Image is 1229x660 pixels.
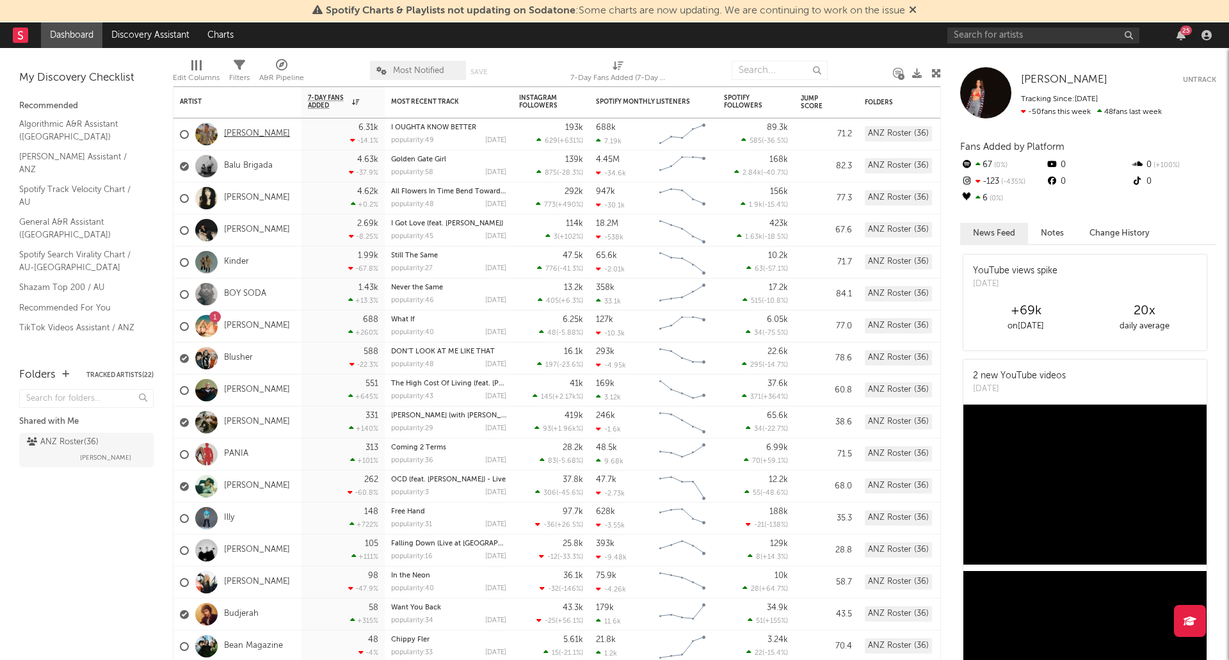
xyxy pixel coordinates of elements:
[391,508,425,515] a: Free Hand
[801,223,852,238] div: 67.6
[224,289,266,300] a: BOY SODA
[224,353,253,364] a: Blusher
[391,252,506,259] div: Still The Same
[19,414,154,430] div: Shared with Me
[1021,74,1107,86] a: [PERSON_NAME]
[596,124,616,132] div: 688k
[865,222,932,237] div: ANZ Roster (36)
[570,54,666,92] div: 7-Day Fans Added (7-Day Fans Added)
[391,220,506,227] div: I Got Love (feat. Nate Dogg)
[766,444,788,452] div: 6.99k
[767,412,788,420] div: 65.6k
[960,173,1045,190] div: -123
[566,220,583,228] div: 114k
[750,394,761,401] span: 371
[391,604,441,611] a: Want You Back
[570,70,666,86] div: 7-Day Fans Added (7-Day Fans Added)
[770,188,788,196] div: 156k
[558,330,581,337] span: -5.88 %
[536,200,583,209] div: ( )
[801,191,852,206] div: 77.3
[973,264,1057,278] div: YouTube views spike
[565,156,583,164] div: 139k
[596,393,621,401] div: 3.12k
[654,342,711,374] svg: Chart title
[570,380,583,388] div: 41k
[546,298,559,305] span: 405
[534,424,583,433] div: ( )
[654,374,711,406] svg: Chart title
[1085,303,1203,319] div: 20 x
[19,341,141,355] a: TikTok Sounds Assistant / ANZ
[519,94,564,109] div: Instagram Followers
[734,168,788,177] div: ( )
[180,98,276,106] div: Artist
[801,159,852,174] div: 82.3
[596,425,621,433] div: -1.6k
[1131,157,1216,173] div: 0
[485,329,506,336] div: [DATE]
[19,280,141,294] a: Shazam Top 200 / AU
[391,297,434,304] div: popularity: 46
[391,393,433,400] div: popularity: 43
[559,170,581,177] span: -28.3 %
[351,200,378,209] div: +0.2 %
[224,417,290,428] a: [PERSON_NAME]
[750,362,762,369] span: 295
[537,264,583,273] div: ( )
[391,98,487,106] div: Most Recent Track
[565,124,583,132] div: 193k
[764,426,786,433] span: -22.7 %
[1180,26,1192,35] div: 25
[596,444,617,452] div: 48.5k
[767,380,788,388] div: 37.6k
[224,129,290,140] a: [PERSON_NAME]
[744,456,788,465] div: ( )
[764,330,786,337] span: -75.5 %
[224,609,259,620] a: Budjerah
[547,330,556,337] span: 48
[563,316,583,324] div: 6.25k
[349,360,378,369] div: -22.3 %
[1131,173,1216,190] div: 0
[198,22,243,48] a: Charts
[19,248,141,274] a: Spotify Search Virality Chart / AU-[GEOGRAPHIC_DATA]
[229,70,250,86] div: Filters
[865,446,932,462] div: ANZ Roster (36)
[596,412,615,420] div: 246k
[654,278,711,310] svg: Chart title
[391,201,434,208] div: popularity: 48
[537,360,583,369] div: ( )
[596,220,618,228] div: 18.2M
[865,382,932,398] div: ANZ Roster (36)
[1085,319,1203,334] div: daily average
[973,383,1066,396] div: [DATE]
[769,284,788,292] div: 17.2k
[391,348,506,355] div: DON’T LOOK AT ME LIKE THAT
[764,298,786,305] span: -10.8 %
[541,394,552,401] span: 145
[559,362,581,369] span: -23.6 %
[391,540,537,547] a: Falling Down (Live at [GEOGRAPHIC_DATA])
[1021,95,1098,103] span: Tracking Since: [DATE]
[391,220,503,227] a: I Got Love (feat. [PERSON_NAME])
[801,447,852,462] div: 71.5
[999,179,1025,186] span: -435 %
[224,161,273,172] a: Balu Brigada
[19,150,141,176] a: [PERSON_NAME] Assistant / ANZ
[357,188,378,196] div: 4.62k
[801,415,852,430] div: 38.6
[545,232,583,241] div: ( )
[750,138,762,145] span: 585
[1183,74,1216,86] button: Untrack
[596,316,613,324] div: 127k
[767,124,788,132] div: 89.3k
[229,54,250,92] div: Filters
[391,636,430,643] a: Chippy Fler
[358,252,378,260] div: 1.99k
[865,414,932,430] div: ANZ Roster (36)
[19,117,141,143] a: Algorithmic A&R Assistant ([GEOGRAPHIC_DATA])
[596,169,626,177] div: -34.6k
[173,54,220,92] div: Edit Columns
[654,439,711,471] svg: Chart title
